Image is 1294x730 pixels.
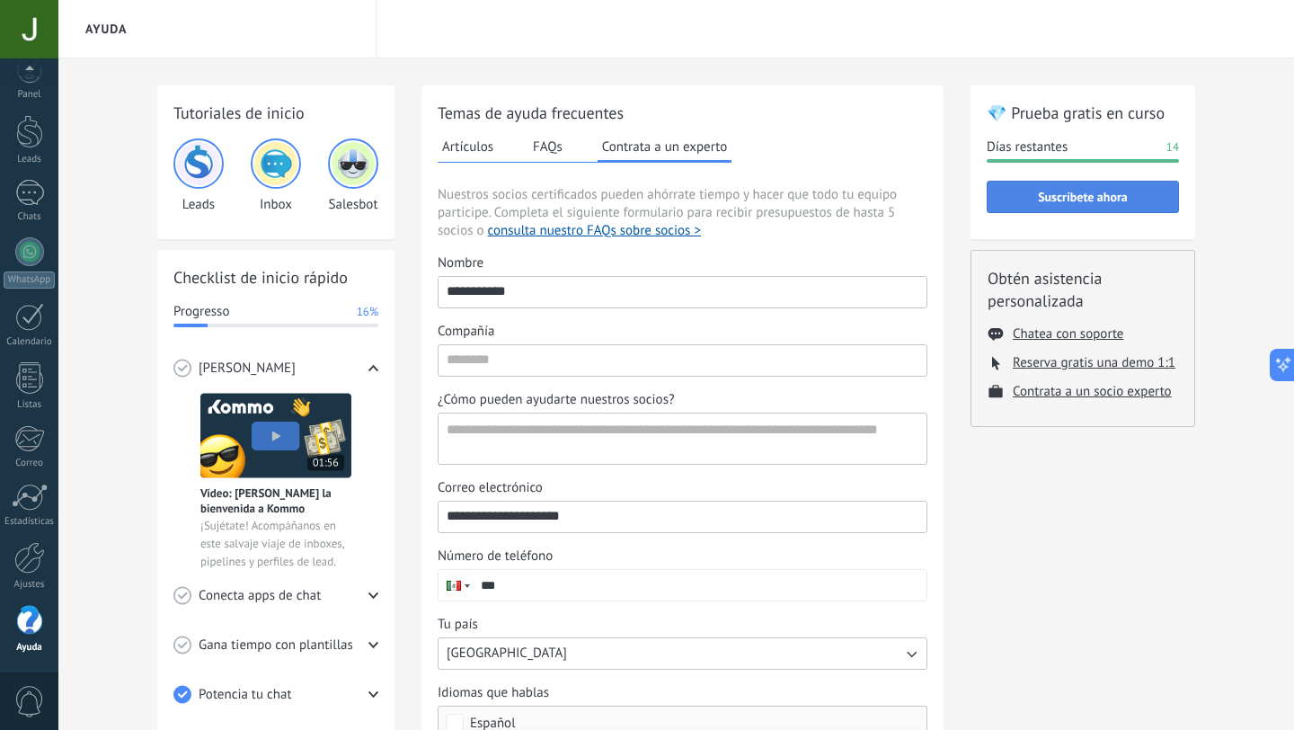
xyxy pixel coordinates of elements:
span: Compañía [438,323,494,341]
button: Reserva gratis una demo 1:1 [1013,354,1175,371]
button: Artículos [438,133,498,160]
input: Nombre [439,277,926,306]
span: Conecta apps de chat [199,587,321,605]
div: Chats [4,211,56,223]
div: Mexico: + 52 [439,570,473,601]
button: Suscríbete ahora [987,181,1179,213]
span: [GEOGRAPHIC_DATA] [447,645,567,663]
span: Correo electrónico [438,479,543,497]
span: Vídeo: [PERSON_NAME] la bienvenida a Kommo [200,485,351,516]
h2: Temas de ayuda frecuentes [438,102,927,124]
span: Potencia tu chat [199,686,292,704]
span: Español [470,717,516,730]
span: Gana tiempo con plantillas [199,637,353,654]
span: Nuestros socios certificados pueden ahórrate tiempo y hacer que todo tu equipo participe. Complet... [438,186,927,240]
div: Ajustes [4,579,56,591]
div: Listas [4,399,56,411]
span: Progresso [173,303,229,321]
span: [PERSON_NAME] [199,360,296,378]
span: Tu país [438,616,478,634]
div: Correo [4,458,56,469]
button: FAQs [528,133,567,160]
button: Contrata a un socio experto [1013,383,1172,400]
div: Panel [4,89,56,101]
input: Número de teléfono [473,570,926,601]
div: Estadísticas [4,516,56,528]
button: Tu país [438,637,927,670]
button: consulta nuestro FAQs sobre socios > [488,222,701,240]
span: 14 [1166,138,1179,156]
div: Leads [4,154,56,165]
h2: Tutoriales de inicio [173,102,378,124]
h2: Checklist de inicio rápido [173,266,378,289]
button: Chatea con soporte [1013,325,1123,343]
input: Correo electrónico [439,502,926,530]
img: Meet video [200,393,351,478]
h2: 💎 Prueba gratis en curso [987,102,1179,124]
div: Salesbot [328,138,378,213]
span: Número de teléfono [438,547,553,565]
span: Idiomas que hablas [438,684,549,702]
textarea: ¿Cómo pueden ayudarte nuestros socios? [439,414,923,464]
span: Días restantes [987,138,1068,156]
span: Nombre [438,254,483,272]
h2: Obtén asistencia personalizada [988,267,1178,312]
div: Calendario [4,336,56,348]
span: 16% [357,303,378,321]
span: Suscríbete ahora [1038,191,1128,203]
input: Compañía [439,345,926,374]
div: WhatsApp [4,272,55,289]
div: Inbox [251,138,301,213]
div: Leads [173,138,224,213]
span: ¡Sujétate! Acompáñanos en este salvaje viaje de inboxes, pipelines y perfiles de lead. [200,517,351,571]
div: Ayuda [4,642,56,654]
span: ¿Cómo pueden ayudarte nuestros socios? [438,391,675,409]
button: Contrata a un experto [598,133,731,163]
